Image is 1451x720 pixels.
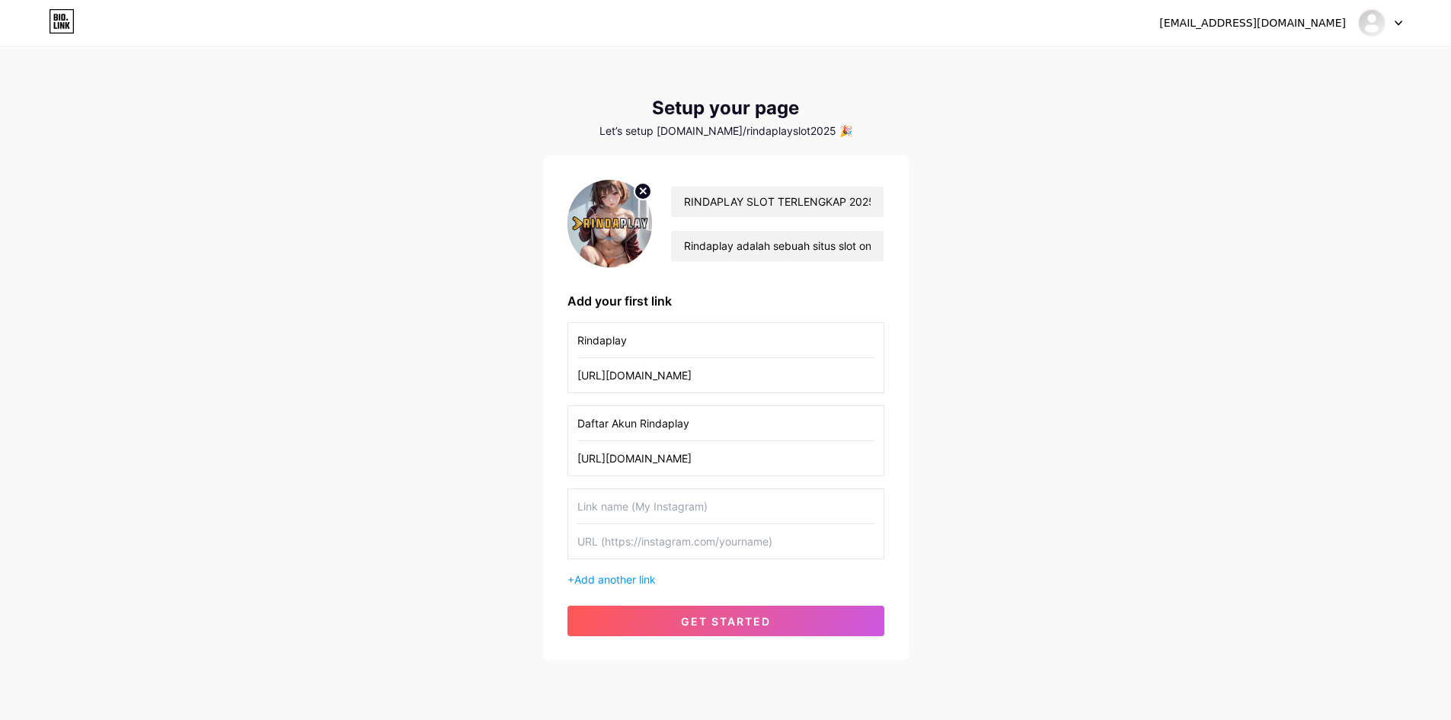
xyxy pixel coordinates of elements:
[577,358,874,392] input: URL (https://instagram.com/yourname)
[574,573,656,586] span: Add another link
[671,187,883,217] input: Your name
[671,231,883,261] input: bio
[1357,8,1386,37] img: rindaplayslot2025
[567,180,653,267] img: profile pic
[577,323,874,357] input: Link name (My Instagram)
[577,406,874,440] input: Link name (My Instagram)
[567,571,884,587] div: +
[543,125,909,137] div: Let’s setup [DOMAIN_NAME]/rindaplayslot2025 🎉
[681,615,771,628] span: get started
[567,606,884,636] button: get started
[543,98,909,119] div: Setup your page
[577,441,874,475] input: URL (https://instagram.com/yourname)
[567,292,884,310] div: Add your first link
[577,524,874,558] input: URL (https://instagram.com/yourname)
[577,489,874,523] input: Link name (My Instagram)
[1159,15,1346,31] div: [EMAIL_ADDRESS][DOMAIN_NAME]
